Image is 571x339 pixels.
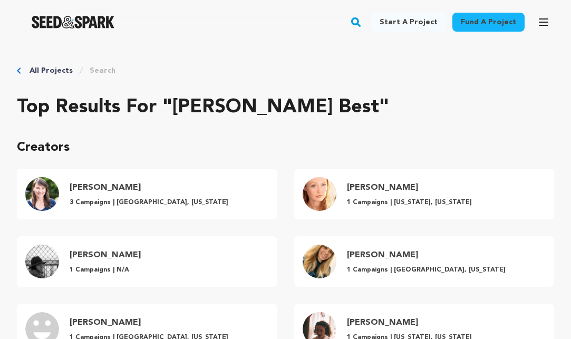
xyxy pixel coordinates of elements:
[70,266,141,274] p: 1 Campaigns | N/A
[452,13,525,32] a: Fund a project
[70,249,141,261] h4: [PERSON_NAME]
[70,181,228,194] h4: [PERSON_NAME]
[17,236,277,287] a: Emily Calhoun Profile
[294,169,555,219] a: Emily Bennett Profile
[25,177,59,211] img: Emily.jpg
[32,16,114,28] a: Seed&Spark Homepage
[25,245,59,278] img: IMG_5046.jpg
[347,181,472,194] h4: [PERSON_NAME]
[30,65,73,76] a: All Projects
[347,198,472,207] p: 1 Campaigns | [US_STATE], [US_STATE]
[347,266,506,274] p: 1 Campaigns | [GEOGRAPHIC_DATA], [US_STATE]
[347,316,472,329] h4: [PERSON_NAME]
[32,16,114,28] img: Seed&Spark Logo Dark Mode
[70,198,228,207] p: 3 Campaigns | [GEOGRAPHIC_DATA], [US_STATE]
[347,249,506,261] h4: [PERSON_NAME]
[17,139,554,156] p: Creators
[17,97,554,118] h2: Top results for "[PERSON_NAME] best"
[303,177,336,211] img: Emily%20Bennett%202.jpg
[303,245,336,278] img: Untitled%20design.png
[17,169,277,219] a: Emily Best Profile
[90,65,115,76] a: Search
[70,316,228,329] h4: [PERSON_NAME]
[294,236,555,287] a: Emily Castle Profile
[17,65,554,76] div: Breadcrumb
[371,13,446,32] a: Start a project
